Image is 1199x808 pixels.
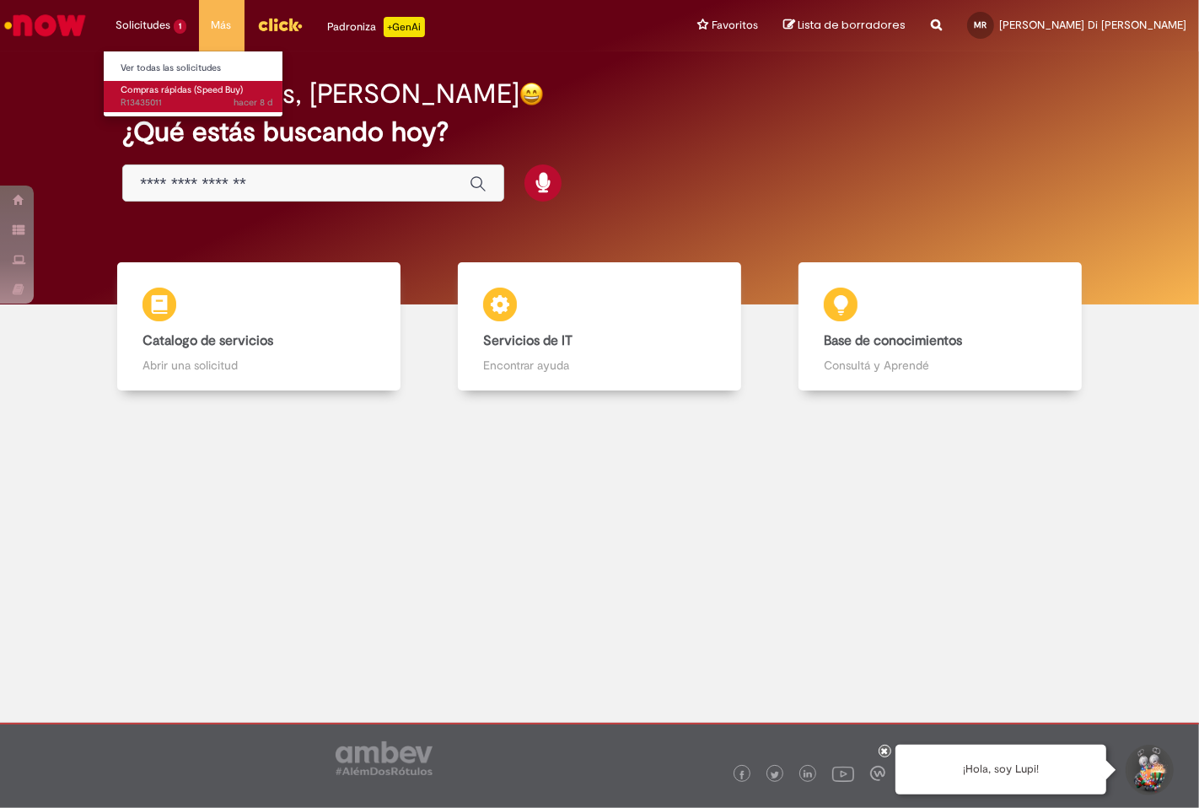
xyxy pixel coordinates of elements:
img: click_logo_yellow_360x200.png [257,12,303,37]
div: ¡Hola, soy Lupi! [895,745,1106,795]
img: logo_footer_workplace.png [870,766,885,781]
img: happy-face.png [519,82,544,106]
p: Abrir una solicitud [142,357,374,374]
span: 1 [174,19,186,34]
span: R13435011 [121,96,272,110]
span: [PERSON_NAME] Di [PERSON_NAME] [999,18,1186,32]
h2: ¿Qué estás buscando hoy? [122,117,1077,147]
div: Padroniza [328,17,425,37]
span: MR [975,19,987,30]
span: Favoritos [712,17,758,34]
h2: Buenas tardes, [PERSON_NAME] [122,79,519,109]
time: 21/08/2025 09:40:53 [234,96,272,109]
a: Ver todas las solicitudes [104,59,289,78]
img: logo_footer_ambev_rotulo_gray.png [336,741,433,775]
b: Base de conocimientos [824,332,962,349]
img: logo_footer_linkedin.png [804,770,812,780]
span: Compras rápidas (Speed Buy) [121,83,243,96]
p: Encontrar ayuda [483,357,715,374]
p: Consultá y Aprendé [824,357,1056,374]
img: logo_footer_twitter.png [771,771,779,779]
span: hacer 8 d [234,96,272,109]
img: logo_footer_facebook.png [738,771,746,779]
img: logo_footer_youtube.png [832,762,854,784]
span: Lista de borradores [798,17,906,33]
a: Servicios de IT Encontrar ayuda [429,262,770,391]
ul: Solicitudes [103,51,283,117]
span: Más [212,17,232,34]
span: Solicitudes [116,17,170,34]
img: ServiceNow [2,8,89,42]
b: Servicios de IT [483,332,573,349]
a: Abrir R13435011 : Compras rápidas (Speed Buy) [104,81,289,112]
a: Catalogo de servicios Abrir una solicitud [89,262,429,391]
a: Base de conocimientos Consultá y Aprendé [770,262,1110,391]
b: Catalogo de servicios [142,332,273,349]
button: Iniciar conversación de soporte [1123,745,1174,795]
p: +GenAi [384,17,425,37]
a: Lista de borradores [783,18,906,34]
